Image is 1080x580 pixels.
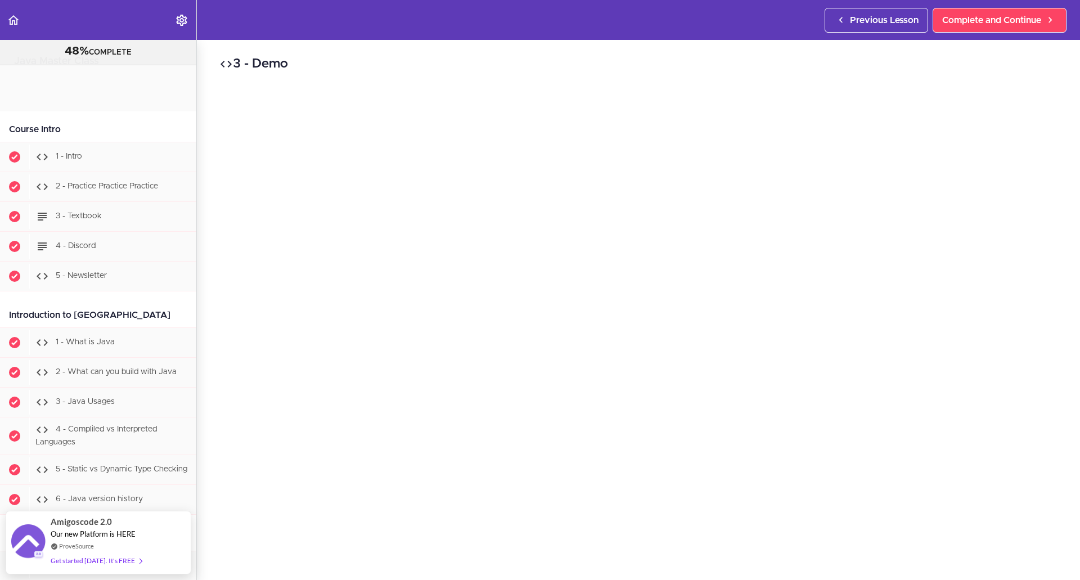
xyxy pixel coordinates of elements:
div: Get started [DATE]. It's FREE [51,554,142,567]
span: 3 - Textbook [56,212,102,220]
a: Previous Lesson [825,8,928,33]
span: 3 - Java Usages [56,398,115,406]
div: COMPLETE [14,44,182,59]
span: Our new Platform is HERE [51,529,136,538]
span: 1 - What is Java [56,338,115,346]
span: 4 - Discord [56,242,96,250]
span: 6 - Java version history [56,495,143,503]
span: 5 - Static vs Dynamic Type Checking [56,465,187,473]
h2: 3 - Demo [219,55,1057,74]
span: 1 - Intro [56,152,82,160]
svg: Settings Menu [175,14,188,27]
span: Previous Lesson [850,14,919,27]
span: Amigoscode 2.0 [51,515,112,528]
span: 4 - Compliled vs Interpreted Languages [35,425,157,446]
svg: Back to course curriculum [7,14,20,27]
span: 5 - Newsletter [56,272,107,280]
span: Complete and Continue [942,14,1041,27]
a: Complete and Continue [933,8,1066,33]
span: 2 - Practice Practice Practice [56,182,158,190]
a: ProveSource [59,541,94,551]
img: provesource social proof notification image [11,524,45,561]
span: 2 - What can you build with Java [56,368,177,376]
span: 48% [65,46,89,57]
